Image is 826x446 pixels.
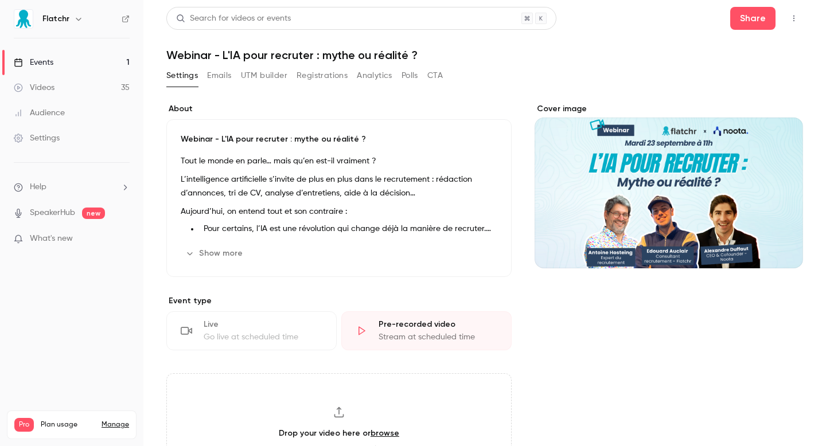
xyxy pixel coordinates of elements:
[14,418,34,432] span: Pro
[402,66,418,85] button: Polls
[41,420,95,429] span: Plan usage
[241,66,287,85] button: UTM builder
[14,57,53,68] div: Events
[730,7,776,30] button: Share
[535,103,803,268] section: Cover image
[116,234,130,244] iframe: Noticeable Trigger
[207,66,231,85] button: Emails
[279,427,399,439] h3: Drop your video here or
[14,107,65,119] div: Audience
[535,103,803,115] label: Cover image
[181,173,497,200] p: L’intelligence artificielle s’invite de plus en plus dans le recrutement : rédaction d’annonces, ...
[379,331,497,343] div: Stream at scheduled time
[14,132,60,144] div: Settings
[341,311,512,350] div: Pre-recorded videoStream at scheduled time
[14,10,33,28] img: Flatchr
[204,319,322,330] div: Live
[357,66,392,85] button: Analytics
[427,66,443,85] button: CTA
[371,428,399,438] a: browse
[42,13,69,25] h6: Flatchr
[199,223,497,235] li: Pour certains, l’IA est une révolution qui change déjà la manière de recruter.
[297,66,348,85] button: Registrations
[181,154,497,168] p: Tout le monde en parle… mais qu’en est-il vraiment ?
[14,82,54,93] div: Videos
[102,420,129,429] a: Manage
[14,181,130,193] li: help-dropdown-opener
[30,207,75,219] a: SpeakerHub
[166,295,512,307] p: Event type
[166,103,512,115] label: About
[176,13,291,25] div: Search for videos or events
[181,134,497,145] p: Webinar - L'IA pour recruter : mythe ou réalité ?
[204,331,322,343] div: Go live at scheduled time
[166,66,198,85] button: Settings
[166,48,803,62] h1: Webinar - L'IA pour recruter : mythe ou réalité ?
[379,319,497,330] div: Pre-recorded video
[82,208,105,219] span: new
[181,205,497,218] p: Aujourd’hui, on entend tout et son contraire :
[30,181,46,193] span: Help
[166,311,337,350] div: LiveGo live at scheduled time
[181,244,250,263] button: Show more
[30,233,73,245] span: What's new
